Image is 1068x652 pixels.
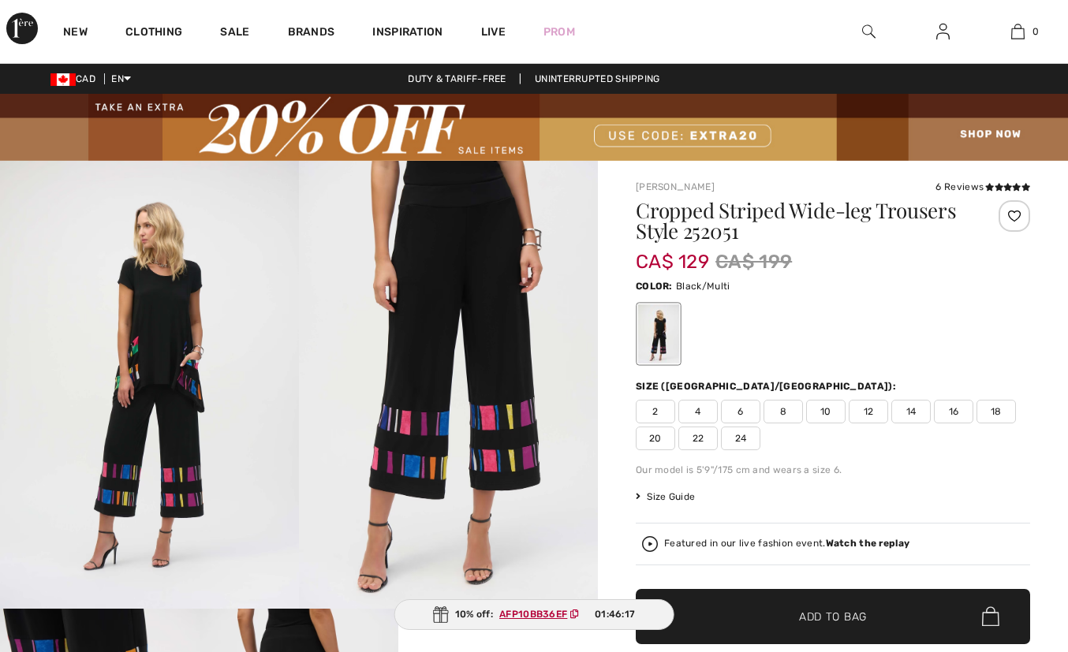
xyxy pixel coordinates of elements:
div: 6 Reviews [935,180,1030,194]
a: [PERSON_NAME] [636,181,715,192]
a: Sign In [924,22,962,42]
span: 20 [636,427,675,450]
h1: Cropped Striped Wide-leg Trousers Style 252051 [636,200,965,241]
span: Size Guide [636,490,695,504]
img: Canadian Dollar [50,73,76,86]
span: 01:46:17 [595,607,635,621]
div: Size ([GEOGRAPHIC_DATA]/[GEOGRAPHIC_DATA]): [636,379,899,393]
span: 12 [849,400,888,423]
span: CAD [50,73,102,84]
span: 24 [721,427,760,450]
img: Cropped Striped Wide-Leg Trousers Style 252051. 2 [299,161,598,609]
a: 0 [981,22,1055,41]
span: 8 [764,400,803,423]
span: Black/Multi [676,281,730,292]
span: 4 [678,400,718,423]
img: Gift.svg [433,606,449,623]
span: 0 [1033,24,1039,39]
a: Sale [220,25,249,42]
div: Featured in our live fashion event. [664,538,909,549]
button: Add to Bag [636,589,1030,644]
span: CA$ 129 [636,235,709,273]
ins: AFP10BB36EF [499,609,567,620]
span: 16 [934,400,973,423]
span: 10 [806,400,846,423]
div: 10% off: [394,599,674,630]
strong: Watch the replay [826,538,910,549]
img: Watch the replay [642,536,658,552]
img: search the website [862,22,876,41]
div: Our model is 5'9"/175 cm and wears a size 6. [636,463,1030,477]
span: Add to Bag [799,608,867,624]
span: Color: [636,281,673,292]
img: Bag.svg [982,606,999,627]
a: Clothing [125,25,182,42]
span: CA$ 199 [715,248,792,276]
span: EN [111,73,131,84]
img: My Info [936,22,950,41]
span: 2 [636,400,675,423]
a: Brands [288,25,335,42]
span: 6 [721,400,760,423]
span: 18 [977,400,1016,423]
span: Inspiration [372,25,443,42]
a: Live [481,24,506,40]
div: Black/Multi [638,304,679,363]
img: 1ère Avenue [6,13,38,44]
span: 22 [678,427,718,450]
a: New [63,25,88,42]
a: Prom [543,24,575,40]
span: 14 [891,400,931,423]
img: My Bag [1011,22,1025,41]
